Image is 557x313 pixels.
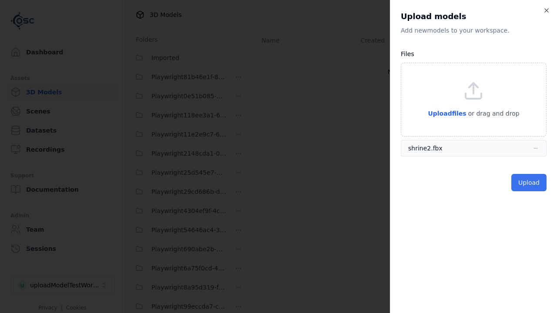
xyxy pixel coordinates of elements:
[401,50,414,57] label: Files
[428,110,466,117] span: Upload files
[511,174,547,191] button: Upload
[401,10,547,23] h2: Upload models
[466,108,520,119] p: or drag and drop
[408,144,443,153] div: shrine2.fbx
[401,26,547,35] p: Add new model s to your workspace.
